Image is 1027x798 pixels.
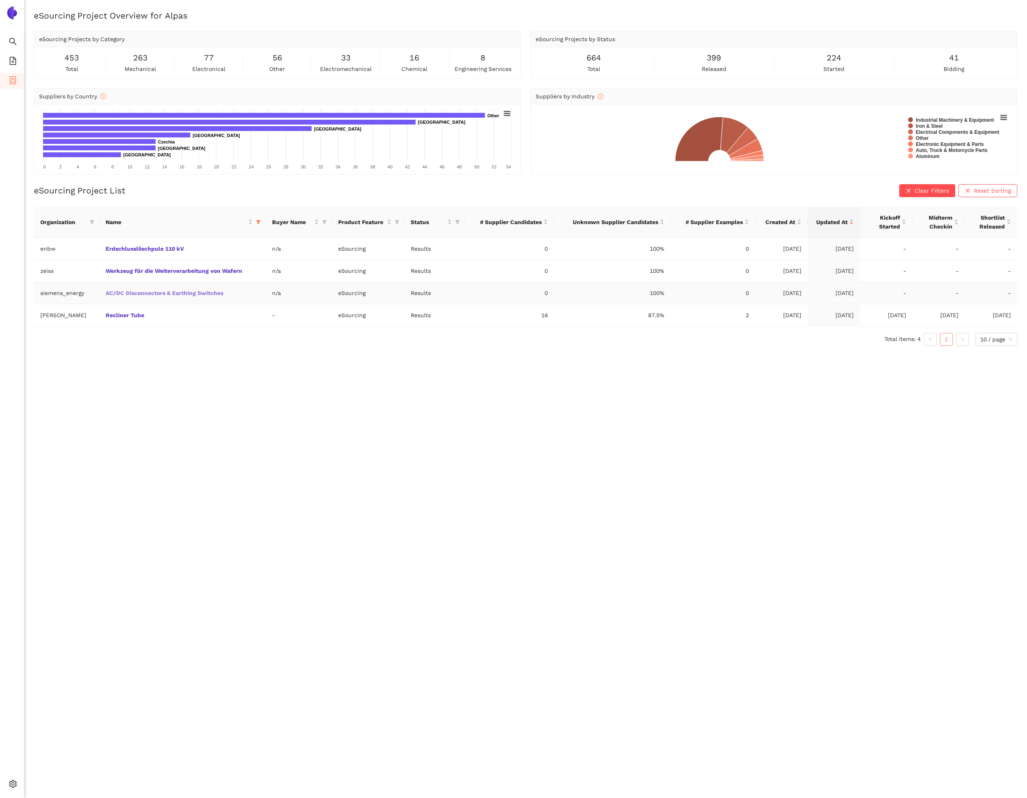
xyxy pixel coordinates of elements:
[474,164,479,169] text: 50
[808,282,860,304] td: [DATE]
[34,185,125,196] h2: eSourcing Project List
[924,333,937,346] li: Previous Page
[823,64,844,73] span: started
[39,93,106,100] span: Suppliers by Country
[492,164,497,169] text: 52
[320,64,372,73] span: electromechanical
[127,164,132,169] text: 10
[99,207,266,238] th: this column's title is Name,this column is sortable
[231,164,236,169] text: 22
[671,260,755,282] td: 0
[395,220,399,224] span: filter
[536,93,603,100] span: Suppliers by Industry
[755,207,808,238] th: this column's title is Created At,this column is sortable
[586,52,601,64] span: 664
[536,36,615,42] span: eSourcing Projects by Status
[106,218,247,227] span: Name
[266,164,271,169] text: 26
[913,282,965,304] td: -
[671,304,755,326] td: 2
[965,260,1017,282] td: -
[193,133,240,138] text: [GEOGRAPHIC_DATA]
[266,207,332,238] th: this column's title is Buyer Name,this column is sortable
[554,304,670,326] td: 87.5%
[860,304,913,326] td: [DATE]
[272,52,282,64] span: 56
[111,164,114,169] text: 8
[808,304,860,326] td: [DATE]
[39,36,125,42] span: eSourcing Projects by Category
[899,184,955,197] button: closeClear Filters
[465,260,555,282] td: 0
[283,164,288,169] text: 28
[9,35,17,51] span: search
[465,282,555,304] td: 0
[393,216,401,228] span: filter
[145,164,150,169] text: 12
[755,282,808,304] td: [DATE]
[965,238,1017,260] td: -
[204,52,214,64] span: 77
[554,207,670,238] th: this column's title is Unknown Supplier Candidates,this column is sortable
[916,154,940,159] text: Aluminum
[755,260,808,282] td: [DATE]
[554,260,670,282] td: 100%
[928,337,933,342] span: left
[269,64,285,73] span: other
[940,333,953,346] li: 1
[561,218,658,227] span: Unknown Supplier Candidates
[671,238,755,260] td: 0
[465,207,555,238] th: this column's title is # Supplier Candidates,this column is sortable
[924,333,937,346] button: left
[94,164,96,169] text: 6
[34,304,99,326] td: [PERSON_NAME]
[965,304,1017,326] td: [DATE]
[332,260,404,282] td: eSourcing
[860,260,913,282] td: -
[332,238,404,260] td: eSourcing
[256,220,261,224] span: filter
[322,220,327,224] span: filter
[64,52,79,64] span: 453
[916,129,999,135] text: Electrical Components & Equipment
[405,164,410,169] text: 42
[422,164,427,169] text: 44
[453,216,462,228] span: filter
[440,164,445,169] text: 46
[388,164,393,169] text: 40
[158,146,206,151] text: [GEOGRAPHIC_DATA]
[702,64,726,73] span: released
[506,164,511,169] text: 54
[860,207,913,238] th: this column's title is Kickoff Started,this column is sortable
[34,238,99,260] td: enbw
[915,186,949,195] span: Clear Filters
[338,218,385,227] span: Product Feature
[913,304,965,326] td: [DATE]
[9,777,17,793] span: setting
[332,304,404,326] td: eSourcing
[916,117,994,123] text: Industrial Machinery & Equipment
[266,238,332,260] td: n/a
[404,238,465,260] td: Results
[598,94,603,99] span: info-circle
[480,52,485,64] span: 8
[404,304,465,326] td: Results
[404,282,465,304] td: Results
[332,282,404,304] td: eSourcing
[956,333,969,346] button: right
[266,304,332,326] td: -
[353,164,358,169] text: 36
[913,238,965,260] td: -
[867,213,900,231] span: Kickoff Started
[214,164,219,169] text: 20
[9,73,17,89] span: container
[465,238,555,260] td: 0
[401,64,427,73] span: chemical
[587,64,600,73] span: total
[272,218,313,227] span: Buyer Name
[455,220,460,224] span: filter
[301,164,306,169] text: 30
[370,164,375,169] text: 38
[949,52,959,64] span: 41
[410,52,419,64] span: 16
